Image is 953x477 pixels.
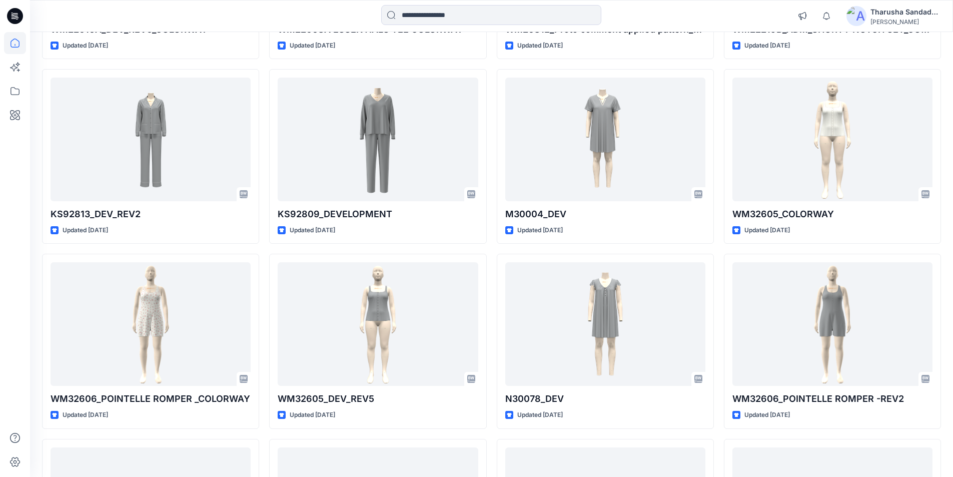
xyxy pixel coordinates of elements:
[63,410,108,420] p: Updated [DATE]
[846,6,866,26] img: avatar
[744,410,790,420] p: Updated [DATE]
[290,410,335,420] p: Updated [DATE]
[744,41,790,51] p: Updated [DATE]
[870,6,940,18] div: Tharusha Sandadeepa
[51,392,251,406] p: WM32606_POINTELLE ROMPER _COLORWAY
[63,41,108,51] p: Updated [DATE]
[290,41,335,51] p: Updated [DATE]
[51,78,251,201] a: KS92813_DEV_REV2
[51,207,251,221] p: KS92813_DEV_REV2
[732,262,932,386] a: WM32606_POINTELLE ROMPER -REV2
[505,78,705,201] a: M30004_DEV
[63,225,108,236] p: Updated [DATE]
[505,392,705,406] p: N30078_DEV
[517,225,563,236] p: Updated [DATE]
[278,392,478,406] p: WM32605_DEV_REV5
[278,262,478,386] a: WM32605_DEV_REV5
[517,41,563,51] p: Updated [DATE]
[51,262,251,386] a: WM32606_POINTELLE ROMPER _COLORWAY
[517,410,563,420] p: Updated [DATE]
[732,207,932,221] p: WM32605_COLORWAY
[505,262,705,386] a: N30078_DEV
[278,78,478,201] a: KS92809_DEVELOPMENT
[290,225,335,236] p: Updated [DATE]
[744,225,790,236] p: Updated [DATE]
[732,392,932,406] p: WM32606_POINTELLE ROMPER -REV2
[278,207,478,221] p: KS92809_DEVELOPMENT
[505,207,705,221] p: M30004_DEV
[732,78,932,201] a: WM32605_COLORWAY
[870,18,940,26] div: [PERSON_NAME]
